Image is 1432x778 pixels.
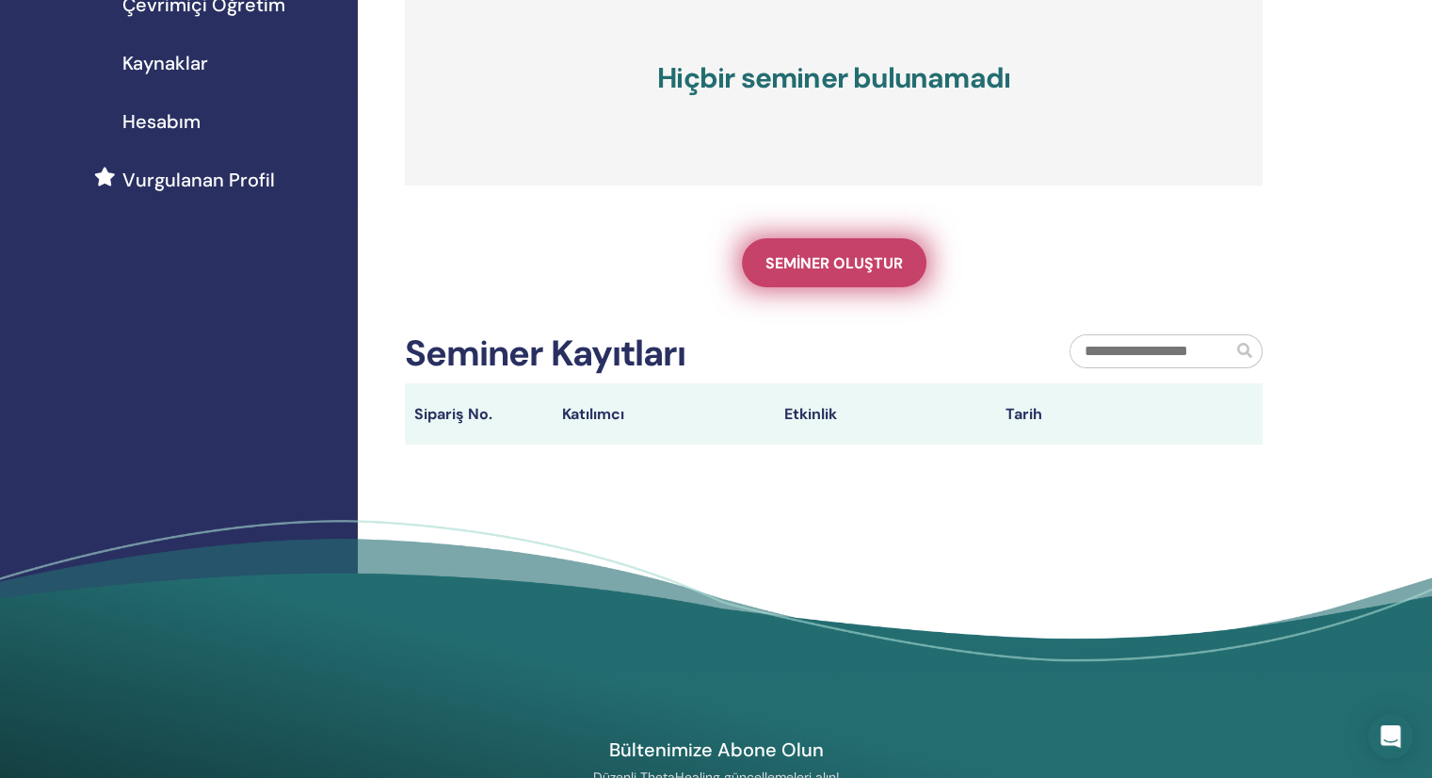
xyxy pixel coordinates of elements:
font: Seminer oluştur [765,253,903,273]
a: Seminer oluştur [742,238,926,287]
font: Seminer Kayıtları [405,330,685,377]
font: Tarih [1006,404,1042,424]
div: Intercom Messenger'ı açın [1368,714,1413,759]
font: Sipariş No. [414,404,492,424]
font: Etkinlik [784,404,837,424]
font: Bültenimize Abone Olun [609,737,824,762]
font: Vurgulanan Profil [122,168,275,192]
font: Hiçbir seminer bulunamadı [657,59,1010,96]
font: Hesabım [122,109,201,134]
font: Katılımcı [562,404,624,424]
font: Kaynaklar [122,51,208,75]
